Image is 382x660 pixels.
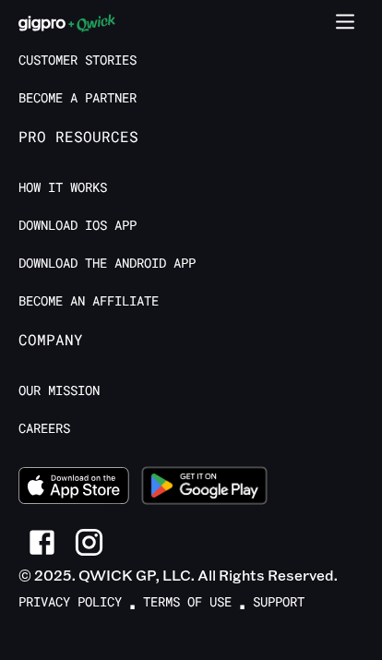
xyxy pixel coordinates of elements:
[18,90,137,107] a: Become a Partner
[66,519,113,566] a: Link to Instagram
[18,217,137,234] a: Download IOS App
[133,458,276,513] img: Get it on Google Play
[18,127,245,146] span: Pro Resources
[18,566,338,584] span: © 2025. QWICK GP, LLC. All Rights Reserved.
[18,420,70,438] a: Careers
[239,583,245,622] span: ·
[18,179,107,197] a: How it Works
[18,255,196,272] a: Download the Android App
[143,594,232,611] a: Terms of Use
[18,594,122,611] a: Privacy Policy
[129,583,136,622] span: ·
[18,293,159,310] a: Become an Affiliate
[18,52,137,69] a: Customer stories
[18,467,129,510] a: Download on the App Store
[18,382,100,400] a: Our Mission
[253,594,304,611] a: Support
[18,519,66,566] a: Link to Facebook
[18,330,245,349] span: Company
